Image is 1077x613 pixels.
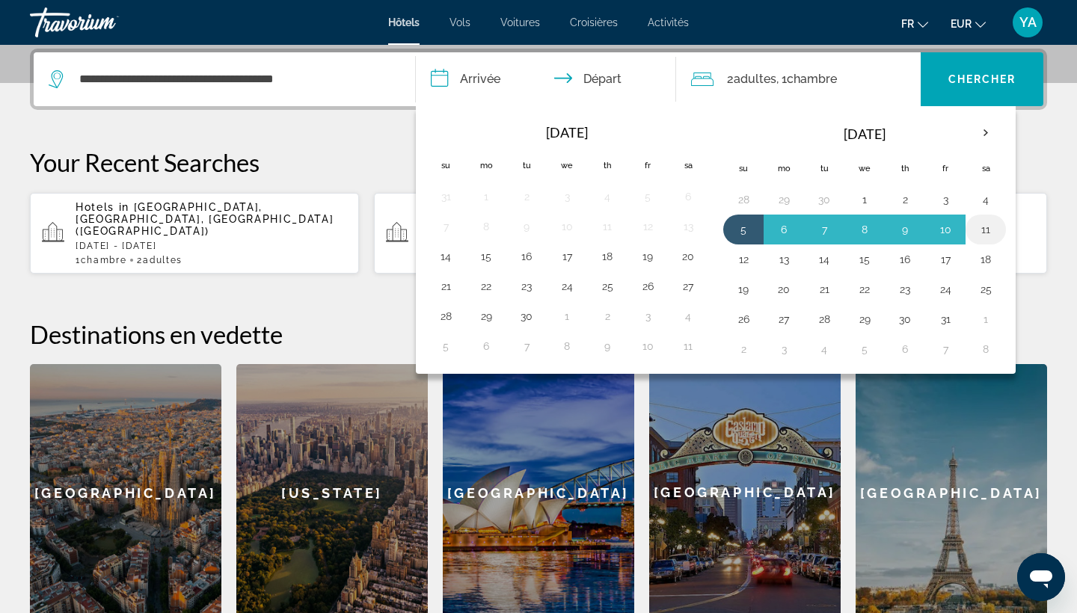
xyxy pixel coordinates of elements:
[81,255,127,265] span: Chambre
[515,336,538,357] button: Day 7
[853,219,877,240] button: Day 8
[853,339,877,360] button: Day 5
[474,276,498,297] button: Day 22
[948,73,1016,85] span: Chercher
[853,249,877,270] button: Day 15
[727,69,776,90] span: 2
[76,201,334,237] span: [GEOGRAPHIC_DATA], [GEOGRAPHIC_DATA], [GEOGRAPHIC_DATA] ([GEOGRAPHIC_DATA])
[676,52,921,106] button: Travelers: 2 adults, 0 children
[434,306,458,327] button: Day 28
[515,276,538,297] button: Day 23
[595,306,619,327] button: Day 2
[921,52,1043,106] button: Chercher
[853,279,877,300] button: Day 22
[731,189,755,210] button: Day 28
[853,189,877,210] button: Day 1
[555,216,579,237] button: Day 10
[676,336,700,357] button: Day 11
[595,336,619,357] button: Day 9
[676,186,700,207] button: Day 6
[951,13,986,34] button: Change currency
[30,147,1047,177] p: Your Recent Searches
[137,255,182,265] span: 2
[893,279,917,300] button: Day 23
[772,279,796,300] button: Day 20
[474,336,498,357] button: Day 6
[731,339,755,360] button: Day 2
[474,186,498,207] button: Day 1
[731,309,755,330] button: Day 26
[974,219,998,240] button: Day 11
[772,249,796,270] button: Day 13
[676,276,700,297] button: Day 27
[933,279,957,300] button: Day 24
[434,186,458,207] button: Day 31
[434,276,458,297] button: Day 21
[30,192,359,274] button: Hotels in [GEOGRAPHIC_DATA], [GEOGRAPHIC_DATA], [GEOGRAPHIC_DATA] ([GEOGRAPHIC_DATA])[DATE] - [DA...
[555,186,579,207] button: Day 3
[76,255,126,265] span: 1
[734,72,776,86] span: Adultes
[676,216,700,237] button: Day 13
[636,276,660,297] button: Day 26
[30,3,179,42] a: Travorium
[676,306,700,327] button: Day 4
[570,16,618,28] a: Croisières
[974,309,998,330] button: Day 1
[853,309,877,330] button: Day 29
[595,216,619,237] button: Day 11
[636,336,660,357] button: Day 10
[731,279,755,300] button: Day 19
[474,246,498,267] button: Day 15
[974,279,998,300] button: Day 25
[974,189,998,210] button: Day 4
[30,319,1047,349] h2: Destinations en vedette
[648,16,689,28] span: Activités
[76,241,347,251] p: [DATE] - [DATE]
[515,216,538,237] button: Day 9
[893,189,917,210] button: Day 2
[416,52,676,106] button: Check in and out dates
[595,276,619,297] button: Day 25
[772,309,796,330] button: Day 27
[434,246,458,267] button: Day 14
[933,189,957,210] button: Day 3
[636,216,660,237] button: Day 12
[636,246,660,267] button: Day 19
[974,249,998,270] button: Day 18
[434,216,458,237] button: Day 7
[893,219,917,240] button: Day 9
[1019,15,1037,30] span: YA
[515,306,538,327] button: Day 30
[636,306,660,327] button: Day 3
[731,219,755,240] button: Day 5
[515,186,538,207] button: Day 2
[434,336,458,357] button: Day 5
[76,201,129,213] span: Hotels in
[500,16,540,28] a: Voitures
[636,186,660,207] button: Day 5
[933,219,957,240] button: Day 10
[901,13,928,34] button: Change language
[893,249,917,270] button: Day 16
[555,306,579,327] button: Day 1
[374,192,703,274] button: Hotels in [GEOGRAPHIC_DATA], [GEOGRAPHIC_DATA][DATE] - [DATE]1Chambre5Adultes
[966,116,1006,150] button: Next month
[812,249,836,270] button: Day 14
[731,249,755,270] button: Day 12
[812,189,836,210] button: Day 30
[893,339,917,360] button: Day 6
[933,339,957,360] button: Day 7
[1008,7,1047,38] button: User Menu
[901,18,914,30] span: fr
[776,69,837,90] span: , 1
[449,16,470,28] a: Vols
[595,186,619,207] button: Day 4
[466,116,668,149] th: [DATE]
[772,339,796,360] button: Day 3
[974,339,998,360] button: Day 8
[772,219,796,240] button: Day 6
